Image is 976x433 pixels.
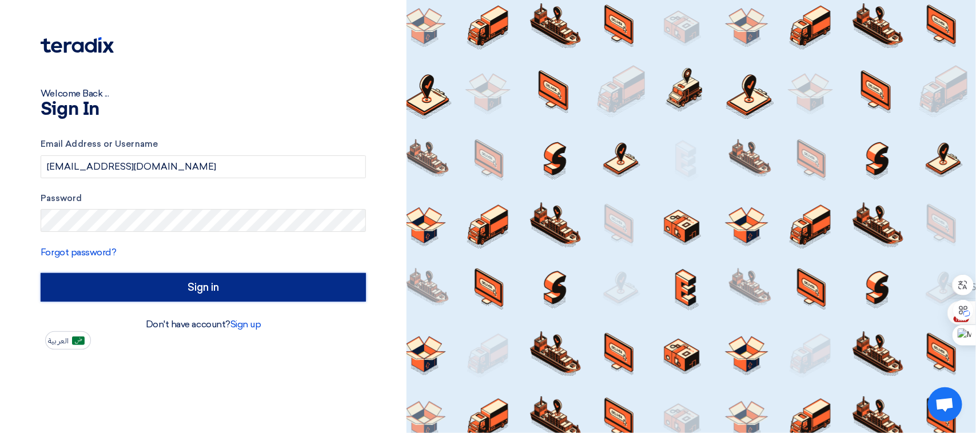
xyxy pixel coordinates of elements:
[41,155,366,178] input: Enter your business email or username
[230,319,261,330] a: Sign up
[41,101,366,119] h1: Sign In
[41,37,114,53] img: Teradix logo
[41,192,366,205] label: Password
[41,138,366,151] label: Email Address or Username
[48,337,69,345] span: العربية
[41,273,366,302] input: Sign in
[72,336,85,345] img: ar-AR.png
[928,387,962,422] a: دردشة مفتوحة
[41,87,366,101] div: Welcome Back ...
[41,318,366,331] div: Don't have account?
[45,331,91,350] button: العربية
[41,247,116,258] a: Forgot password?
